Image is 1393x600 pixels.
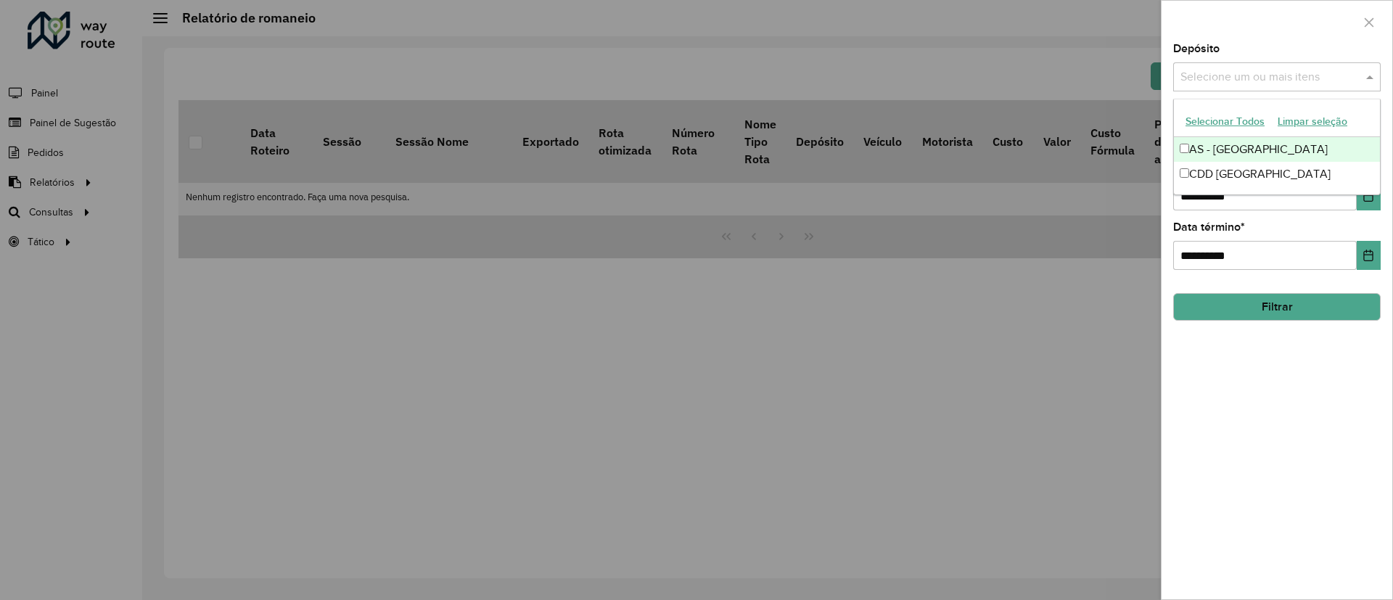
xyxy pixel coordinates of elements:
div: CDD [GEOGRAPHIC_DATA] [1174,162,1380,186]
label: Data término [1173,218,1245,236]
label: Depósito [1173,40,1220,57]
button: Filtrar [1173,293,1381,321]
button: Choose Date [1357,181,1381,210]
button: Choose Date [1357,241,1381,270]
button: Selecionar Todos [1179,110,1271,133]
ng-dropdown-panel: Options list [1173,99,1381,195]
button: Limpar seleção [1271,110,1354,133]
div: AS - [GEOGRAPHIC_DATA] [1174,137,1380,162]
